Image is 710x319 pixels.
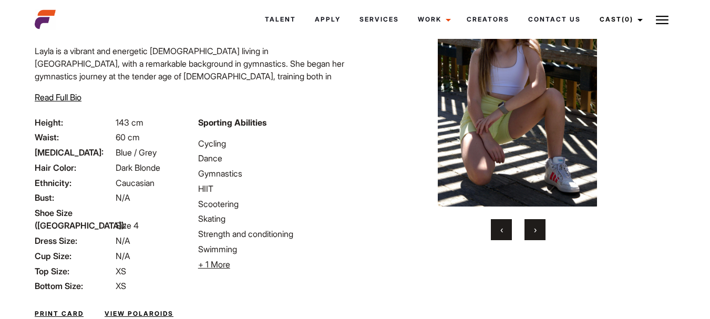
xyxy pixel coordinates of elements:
a: Apply [305,5,350,34]
li: Gymnastics [198,167,349,180]
span: XS [116,281,126,291]
span: Bottom Size: [35,280,114,292]
span: Ethnicity: [35,177,114,189]
span: Dark Blonde [116,162,160,173]
span: Bust: [35,191,114,204]
span: N/A [116,251,130,261]
span: [MEDICAL_DATA]: [35,146,114,159]
span: Read Full Bio [35,92,81,102]
span: + 1 More [198,259,230,270]
span: XS [116,266,126,276]
img: Burger icon [656,14,668,26]
img: cropped-aefm-brand-fav-22-square.png [35,9,56,30]
a: Talent [255,5,305,34]
a: Cast(0) [590,5,649,34]
li: Cycling [198,137,349,150]
span: Dress Size: [35,234,114,247]
span: Previous [500,224,503,235]
span: N/A [116,192,130,203]
a: Contact Us [519,5,590,34]
span: Blue / Grey [116,147,157,158]
span: Height: [35,116,114,129]
span: Top Size: [35,265,114,277]
a: Work [408,5,457,34]
span: Caucasian [116,178,155,188]
a: Creators [457,5,519,34]
span: Waist: [35,131,114,143]
li: HIIT [198,182,349,195]
span: Cup Size: [35,250,114,262]
span: (0) [622,15,633,23]
li: Dance [198,152,349,164]
span: Shoe Size ([GEOGRAPHIC_DATA]): [35,207,114,232]
span: Hair Color: [35,161,114,174]
p: Layla is a vibrant and energetic [DEMOGRAPHIC_DATA] living in [GEOGRAPHIC_DATA], with a remarkabl... [35,45,348,146]
span: Next [534,224,537,235]
strong: Sporting Abilities [198,117,266,128]
li: Scootering [198,198,349,210]
li: Skating [198,212,349,225]
span: N/A [116,235,130,246]
span: 60 cm [116,132,140,142]
li: Swimming [198,243,349,255]
a: Print Card [35,309,84,318]
span: Size 4 [116,220,139,231]
a: View Polaroids [105,309,173,318]
a: Services [350,5,408,34]
button: Read Full Bio [35,91,81,104]
span: 143 cm [116,117,143,128]
li: Strength and conditioning [198,228,349,240]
